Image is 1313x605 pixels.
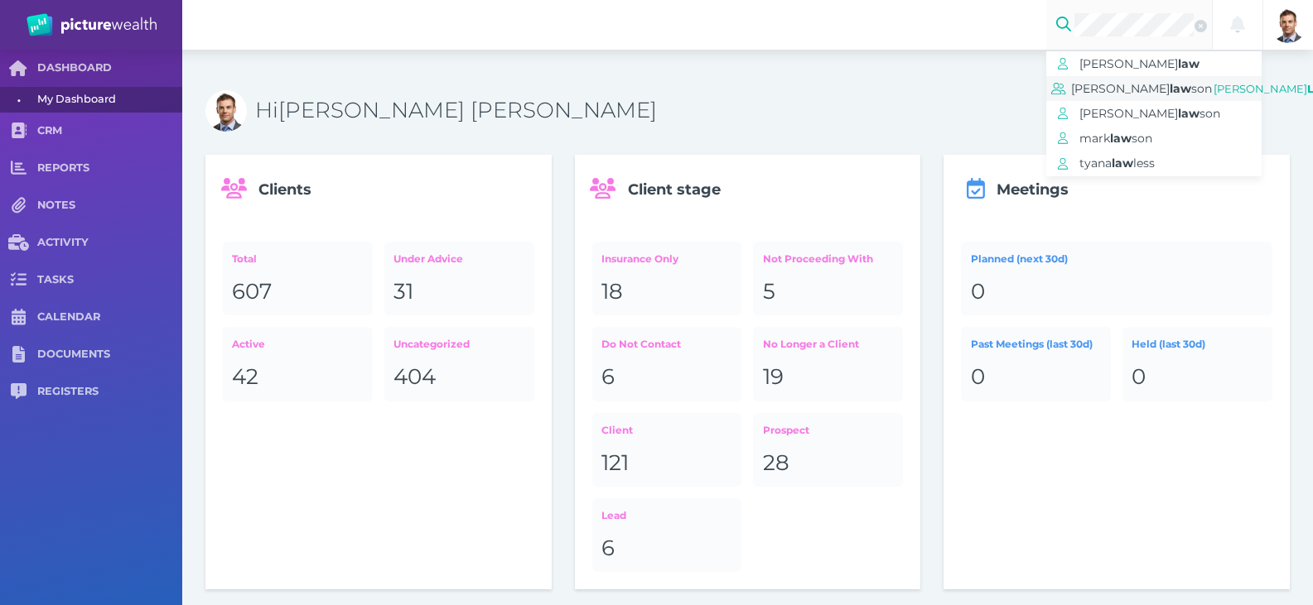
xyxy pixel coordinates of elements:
[37,310,182,324] span: CALENDAR
[1133,156,1155,170] span: less
[601,449,732,478] div: 121
[971,278,1263,306] div: 0
[1071,81,1170,96] span: [PERSON_NAME]
[1132,338,1205,350] span: Held (last 30d)
[601,338,681,350] span: Do Not Contact
[961,242,1272,315] a: Planned (next 30d)0
[37,236,182,250] span: ACTIVITY
[232,252,257,265] span: Total
[393,278,524,306] div: 31
[763,278,894,306] div: 5
[1046,51,1262,76] a: [PERSON_NAME]law
[232,278,363,306] div: 607
[971,363,1102,391] div: 0
[961,327,1111,401] a: Past Meetings (last 30d)0
[1112,156,1133,170] span: law
[763,363,894,391] div: 19
[37,385,182,399] span: REGISTERS
[763,449,894,478] div: 28
[971,252,1068,265] span: Planned (next 30d)
[1194,18,1207,31] button: Clear
[205,90,247,132] img: Bradley David Bond
[763,424,809,436] span: Prospect
[1178,56,1200,71] span: law
[232,363,363,391] div: 42
[1079,106,1178,121] span: [PERSON_NAME]
[601,424,633,436] span: Client
[1110,131,1132,146] span: law
[1270,7,1306,43] img: Brad Bond
[223,327,373,401] a: Active42
[628,180,721,199] span: Client stage
[1132,131,1152,146] span: son
[1191,81,1212,96] span: son
[1170,81,1191,96] span: law
[1200,106,1220,121] span: son
[393,338,470,350] span: Uncategorized
[384,242,534,315] a: Under Advice31
[393,252,463,265] span: Under Advice
[1122,327,1272,401] a: Held (last 30d)0
[37,124,182,138] span: CRM
[763,252,873,265] span: Not Proceeding With
[601,278,732,306] div: 18
[971,338,1093,350] span: Past Meetings (last 30d)
[1046,76,1262,101] a: [PERSON_NAME]lawson[PERSON_NAME]Lawson
[1178,106,1200,121] span: law
[37,161,182,175] span: REPORTS
[393,363,524,391] div: 404
[997,180,1069,199] span: Meetings
[1046,127,1262,151] a: marklawson
[601,252,678,265] span: Insurance Only
[1214,82,1307,95] span: [PERSON_NAME]
[27,13,157,36] img: PW
[1079,156,1112,170] span: tyana
[232,338,265,350] span: Active
[37,348,182,362] span: DOCUMENTS
[601,363,732,391] div: 6
[37,61,182,75] span: DASHBOARD
[37,199,182,213] span: NOTES
[37,273,182,287] span: TASKS
[37,87,176,113] span: My Dashboard
[255,97,1290,125] h3: Hi [PERSON_NAME] [PERSON_NAME]
[258,180,311,199] span: Clients
[223,242,373,315] a: Total607
[1079,56,1178,71] span: [PERSON_NAME]
[601,509,626,521] span: Lead
[1132,363,1262,391] div: 0
[1046,101,1262,126] a: [PERSON_NAME]lawson
[763,338,859,350] span: No Longer a Client
[1046,151,1262,176] a: tyanalawless
[1079,131,1110,146] span: mark
[601,535,732,563] div: 6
